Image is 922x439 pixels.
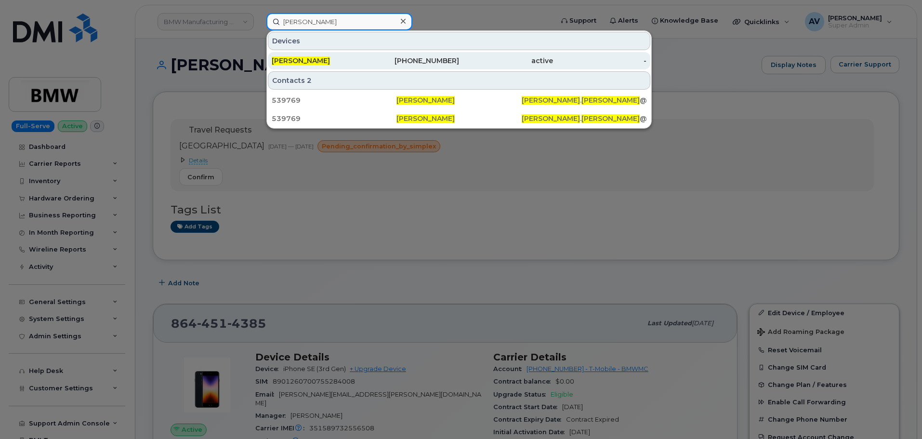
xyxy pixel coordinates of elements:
[522,96,580,105] span: [PERSON_NAME]
[522,114,646,123] div: . @[DOMAIN_NAME]
[366,56,460,66] div: [PHONE_NUMBER]
[522,95,646,105] div: . @[DOMAIN_NAME]
[307,76,312,85] span: 2
[268,52,650,69] a: [PERSON_NAME][PHONE_NUMBER]active-
[396,96,455,105] span: [PERSON_NAME]
[459,56,553,66] div: active
[268,92,650,109] a: 539769[PERSON_NAME][PERSON_NAME].[PERSON_NAME]@[DOMAIN_NAME]
[268,32,650,50] div: Devices
[581,96,640,105] span: [PERSON_NAME]
[553,56,647,66] div: -
[268,71,650,90] div: Contacts
[272,95,396,105] div: 539769
[272,56,330,65] span: [PERSON_NAME]
[268,110,650,127] a: 539769[PERSON_NAME][PERSON_NAME].[PERSON_NAME]@[DOMAIN_NAME]
[581,114,640,123] span: [PERSON_NAME]
[396,114,455,123] span: [PERSON_NAME]
[272,114,396,123] div: 539769
[522,114,580,123] span: [PERSON_NAME]
[880,397,915,432] iframe: Messenger Launcher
